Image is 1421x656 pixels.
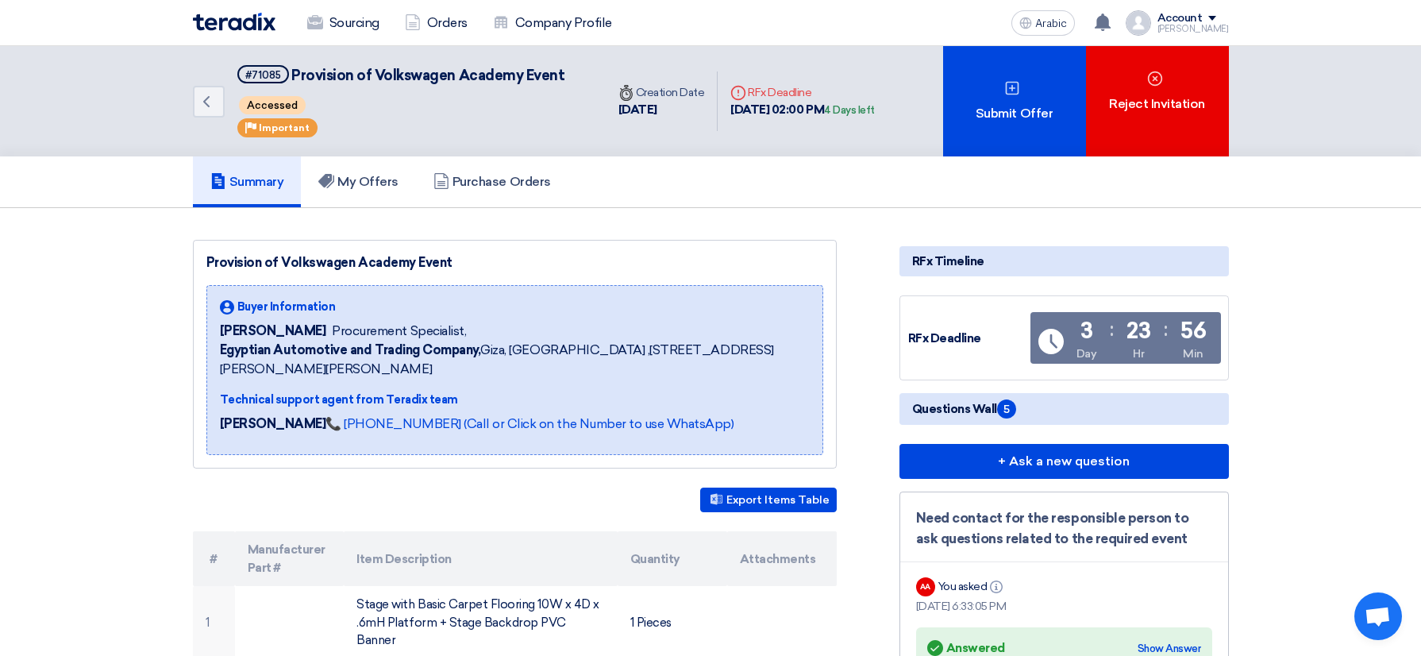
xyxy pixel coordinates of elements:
font: Orders [427,14,468,33]
font: Creation Date [618,86,705,99]
strong: [PERSON_NAME] [220,416,326,431]
th: Manufacturer Part # [235,531,345,586]
b: Egyptian Automotive and Trading Company, [220,342,481,357]
a: My Offers [301,156,416,207]
div: RFx Timeline [899,246,1229,276]
span: [PERSON_NAME] [220,322,326,341]
div: #71085 [245,70,281,80]
font: Questions Wall [912,402,997,416]
th: # [193,531,235,586]
button: + Ask a new question [899,444,1229,479]
div: Technical support agent from Teradix team [220,392,810,408]
a: Orders [392,6,480,41]
div: Min [1183,345,1203,362]
div: Hr [1133,345,1144,362]
font: Company Profile [515,14,612,33]
font: Reject Invitation [1109,95,1205,114]
span: Buyer Information [237,299,336,315]
font: Submit Offer [976,104,1053,123]
a: Sourcing [295,6,392,41]
font: You asked [938,578,988,595]
div: Day [1076,345,1097,362]
img: Teradix logo [193,13,275,31]
h5: Provision of Volkswagen Academy Event [237,65,565,85]
font: Export Items Table [726,493,830,507]
div: [PERSON_NAME] [1157,25,1229,33]
div: 4 Days left [824,102,875,118]
th: Attachments [727,531,837,586]
div: Need contact for the responsible person to ask questions related to the required event [916,508,1212,549]
div: 23 [1126,320,1150,342]
div: Account [1157,12,1203,25]
div: [DATE] [618,101,705,119]
img: profile_test.png [1126,10,1151,36]
div: : [1110,315,1114,344]
a: Purchase Orders [416,156,568,207]
a: 📞 [PHONE_NUMBER] (Call or Click on the Number to use WhatsApp) [325,416,734,431]
div: 3 [1080,320,1093,342]
font: RFx Deadline [730,86,811,99]
font: Purchase Orders [452,174,551,189]
th: Item Description [344,531,618,586]
span: 5 [997,399,1016,419]
th: Quantity [618,531,727,586]
div: [DATE] 6:33:05 PM [916,598,1212,615]
span: Accessed [239,96,306,114]
div: RFx Deadline [908,330,1027,348]
a: Summary [193,156,302,207]
button: Export Items Table [700,488,837,512]
a: Open chat [1354,592,1402,640]
span: Important [259,122,310,133]
div: 56 [1180,320,1206,342]
div: : [1164,315,1168,344]
div: AA [916,577,935,596]
span: Procurement Specialist, [332,322,466,341]
font: Summary [229,174,284,189]
font: Sourcing [329,14,379,33]
font: My Offers [337,174,399,189]
span: Arabic [1035,18,1067,29]
span: Provision of Volkswagen Academy Event [291,67,564,84]
font: Giza, [GEOGRAPHIC_DATA] ,[STREET_ADDRESS][PERSON_NAME][PERSON_NAME] [220,342,774,376]
button: Arabic [1011,10,1075,36]
div: Provision of Volkswagen Academy Event [206,253,823,272]
font: Stage with Basic Carpet Flooring 10W x 4D x .6mH Platform + Stage Backdrop PVC Banner [356,597,599,647]
font: [DATE] 02:00 PM [730,102,824,117]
